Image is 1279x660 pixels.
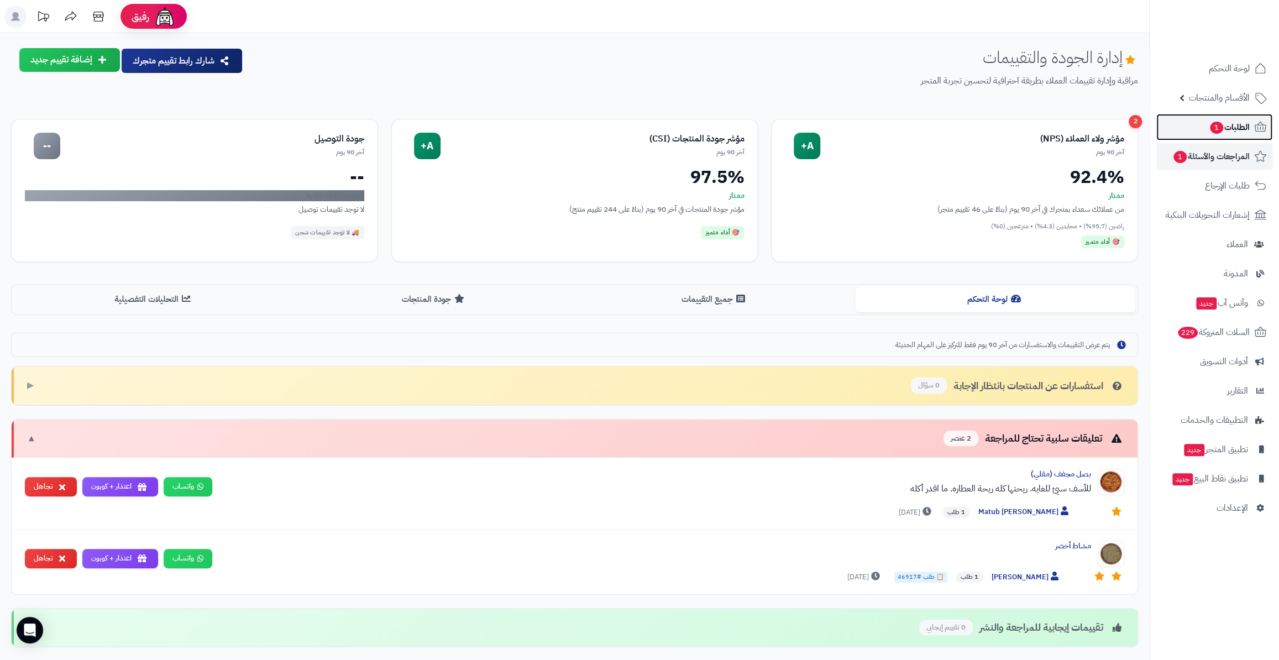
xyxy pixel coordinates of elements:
[1156,55,1272,82] a: لوحة التحكم
[978,506,1071,518] span: Matub [PERSON_NAME]
[1156,143,1272,170] a: المراجعات والأسئلة1
[1184,444,1204,456] span: جديد
[847,572,883,583] span: [DATE]
[27,379,34,392] span: ▶
[919,620,1124,636] div: تقييمات إيجابية للمراجعة والنشر
[943,507,969,518] span: 1 طلب
[575,287,855,312] button: جميع التقييمات
[1227,383,1248,399] span: التقارير
[25,168,364,186] div: --
[154,6,176,28] img: ai-face.png
[899,507,934,518] span: [DATE]
[1173,151,1187,163] span: 1
[60,133,364,145] div: جودة التوصيل
[414,133,441,159] div: A+
[1200,354,1248,369] span: أدوات التسويق
[701,226,744,239] div: 🎯 أداء متميز
[1081,235,1124,249] div: 🎯 أداء متميز
[1171,471,1248,486] span: تطبيق نقاط البيع
[17,617,43,643] div: Open Intercom Messenger
[14,287,294,312] button: التحليلات التفصيلية
[221,482,1091,495] div: للأسف سيئ للغايه. ريحتها كله ريحة العطاره. ما اقدر أكله
[252,75,1138,87] p: مراقبة وإدارة تقييمات العملاء بطريقة احترافية لتحسين تجربة المتجر
[25,203,364,215] div: لا توجد تقييمات توصيل
[1156,407,1272,433] a: التطبيقات والخدمات
[1156,436,1272,463] a: تطبيق المتجرجديد
[1209,119,1250,135] span: الطلبات
[1210,122,1223,134] span: 1
[1172,473,1193,485] span: جديد
[294,287,574,312] button: جودة المنتجات
[855,287,1135,312] button: لوحة التحكم
[132,10,149,23] span: رفيق
[1156,114,1272,140] a: الطلبات1
[1098,541,1124,567] img: Product
[122,49,242,73] button: شارك رابط تقييم متجرك
[221,541,1091,552] div: مشاط أخضر
[1205,178,1250,193] span: طلبات الإرجاع
[1156,231,1272,258] a: العملاء
[82,477,158,496] button: اعتذار + كوبون
[441,133,745,145] div: مؤشر جودة المنتجات (CSI)
[983,48,1138,66] h1: إدارة الجودة والتقييمات
[1224,266,1248,281] span: المدونة
[911,378,947,394] span: 0 سؤال
[1156,465,1272,492] a: تطبيق نقاط البيعجديد
[27,432,36,445] span: ▼
[1178,327,1198,339] span: 229
[1166,207,1250,223] span: إشعارات التحويلات البنكية
[1129,115,1142,128] div: 2
[405,168,745,186] div: 97.5%
[25,477,77,496] button: تجاهل
[992,572,1061,583] span: [PERSON_NAME]
[1156,260,1272,287] a: المدونة
[820,148,1124,157] div: آخر 90 يوم
[894,572,947,583] span: 📋 طلب #46917
[1177,324,1250,340] span: السلات المتروكة
[1156,319,1272,345] a: السلات المتروكة229
[943,431,1124,447] div: تعليقات سلبية تحتاج للمراجعة
[1226,237,1248,252] span: العملاء
[943,431,978,447] span: 2 عنصر
[895,340,1110,350] span: يتم عرض التقييمات والاستفسارات من آخر 90 يوم فقط للتركيز على المهام الحديثة
[919,620,973,636] span: 0 تقييم إيجابي
[785,168,1124,186] div: 92.4%
[19,48,120,72] button: إضافة تقييم جديد
[34,133,60,159] div: --
[785,203,1124,215] div: من عملائك سعداء بمتجرك في آخر 90 يوم (بناءً على 46 تقييم متجر)
[291,226,364,239] div: 🚚 لا توجد تقييمات شحن
[441,148,745,157] div: آخر 90 يوم
[29,6,57,30] a: تحديثات المنصة
[164,549,212,568] a: واتساب
[1196,297,1217,310] span: جديد
[956,572,983,583] span: 1 طلب
[1183,442,1248,457] span: تطبيق المتجر
[82,549,158,568] button: اعتذار + كوبون
[1204,28,1268,51] img: logo-2.png
[1189,90,1250,106] span: الأقسام والمنتجات
[1156,378,1272,404] a: التقارير
[1156,495,1272,521] a: الإعدادات
[221,469,1091,480] div: بصل مجفف (مقلي)
[25,549,77,568] button: تجاهل
[60,148,364,157] div: آخر 90 يوم
[1156,202,1272,228] a: إشعارات التحويلات البنكية
[785,190,1124,201] div: ممتاز
[1156,290,1272,316] a: وآتس آبجديد
[164,477,212,496] a: واتساب
[1098,469,1124,495] img: Product
[911,378,1124,394] div: استفسارات عن المنتجات بانتظار الإجابة
[1209,61,1250,76] span: لوحة التحكم
[820,133,1124,145] div: مؤشر ولاء العملاء (NPS)
[1181,412,1248,428] span: التطبيقات والخدمات
[1217,500,1248,516] span: الإعدادات
[794,133,820,159] div: A+
[1172,149,1250,164] span: المراجعات والأسئلة
[785,222,1124,231] div: راضين (95.7%) • محايدين (4.3%) • منزعجين (0%)
[405,190,745,201] div: ممتاز
[1156,348,1272,375] a: أدوات التسويق
[1156,172,1272,199] a: طلبات الإرجاع
[1195,295,1248,311] span: وآتس آب
[405,203,745,215] div: مؤشر جودة المنتجات في آخر 90 يوم (بناءً على 244 تقييم منتج)
[25,190,364,201] div: لا توجد بيانات كافية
